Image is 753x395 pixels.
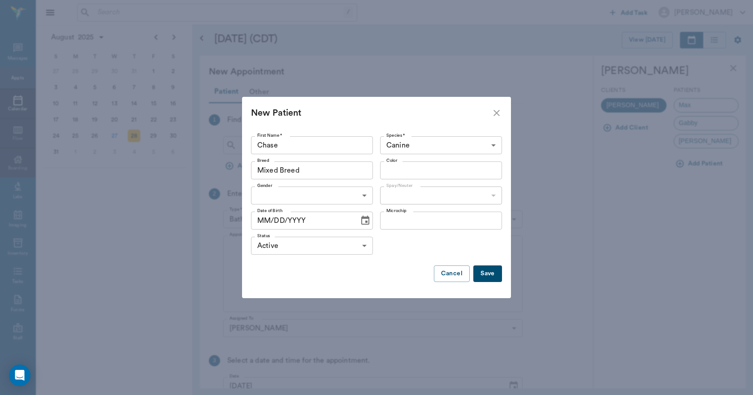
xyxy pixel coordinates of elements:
[251,106,491,120] div: New Patient
[257,132,282,139] label: First Name *
[257,157,269,164] label: Breed
[386,157,397,164] label: Color
[251,212,353,230] input: MM/DD/YYYY
[257,208,282,214] label: Date of Birth
[386,208,407,214] label: Microchip
[386,132,405,139] label: Species *
[356,212,374,230] button: Choose date
[251,237,373,255] div: Active
[434,265,470,282] button: Cancel
[386,182,413,189] label: Spay/Neuter
[491,108,502,118] button: close
[9,365,30,386] div: Open Intercom Messenger
[380,136,502,154] div: Canine
[257,182,273,189] label: Gender
[257,233,270,239] label: Status
[473,265,502,282] button: Save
